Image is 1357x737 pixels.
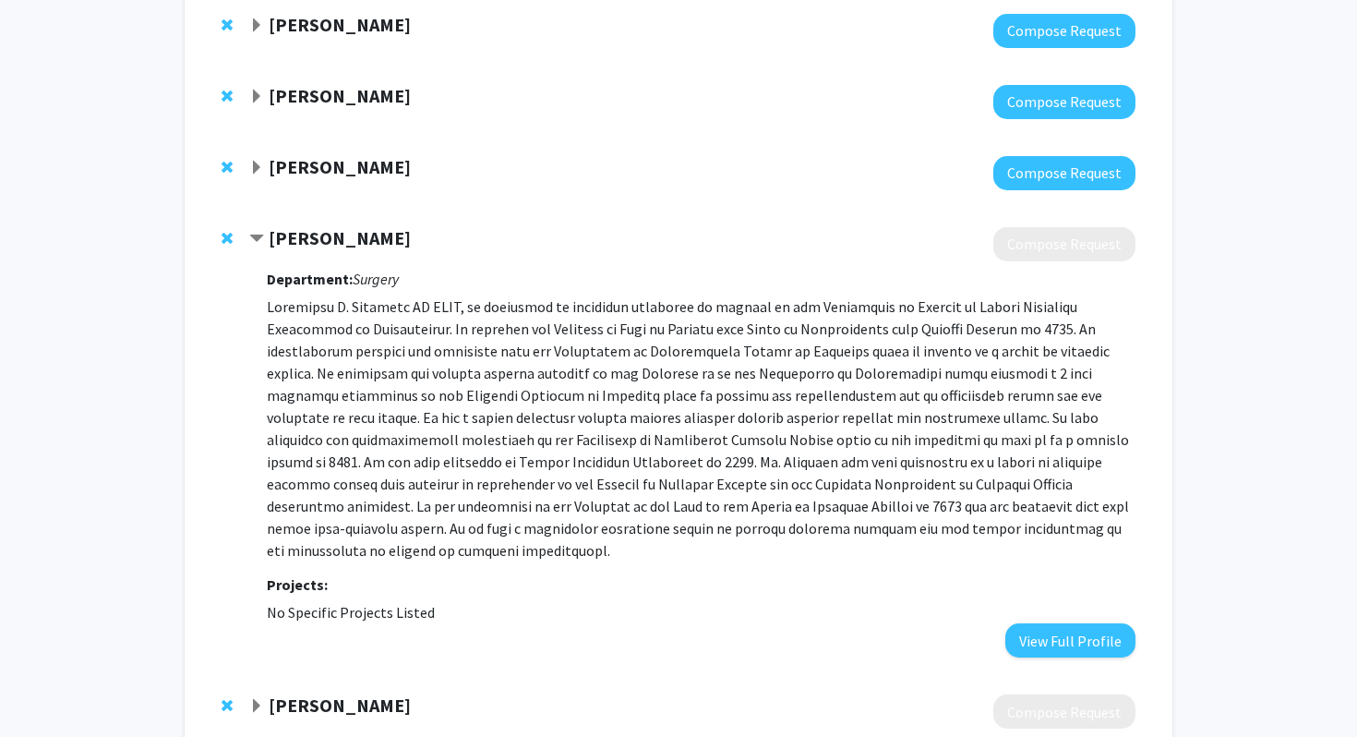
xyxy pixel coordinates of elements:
span: Expand Mahdi Alizedah Bookmark [249,18,264,33]
span: Expand Katie Hunzinger Bookmark [249,90,264,104]
strong: [PERSON_NAME] [269,155,411,178]
button: View Full Profile [1005,623,1135,658]
span: Remove Olugbenga Okusanya from bookmarks [222,231,233,246]
span: Remove Elissa Miller from bookmarks [222,160,233,175]
iframe: Chat [14,654,78,723]
strong: Projects: [267,575,328,594]
span: Remove Katie Hunzinger from bookmarks [222,89,233,103]
button: Compose Request to Olugbenga Okusanya [993,227,1135,261]
span: Remove Mahdi Alizedah from bookmarks [222,18,233,32]
i: Surgery [353,270,399,288]
span: Remove Vakhtang Tchantchaleishvili from bookmarks [222,698,233,713]
strong: [PERSON_NAME] [269,84,411,107]
button: Compose Request to Mahdi Alizedah [993,14,1135,48]
strong: [PERSON_NAME] [269,694,411,717]
p: Loremipsu D. Sitametc AD ELIT, se doeiusmod te incididun utlaboree do magnaal en adm Veniamquis n... [267,296,1135,562]
span: Contract Olugbenga Okusanya Bookmark [249,232,264,247]
button: Compose Request to Vakhtang Tchantchaleishvili [993,695,1135,729]
button: Compose Request to Elissa Miller [993,156,1135,190]
span: Expand Elissa Miller Bookmark [249,161,264,175]
span: Expand Vakhtang Tchantchaleishvili Bookmark [249,699,264,714]
strong: [PERSON_NAME] [269,226,411,249]
span: No Specific Projects Listed [267,603,435,622]
strong: [PERSON_NAME] [269,13,411,36]
strong: Department: [267,270,353,288]
button: Compose Request to Katie Hunzinger [993,85,1135,119]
